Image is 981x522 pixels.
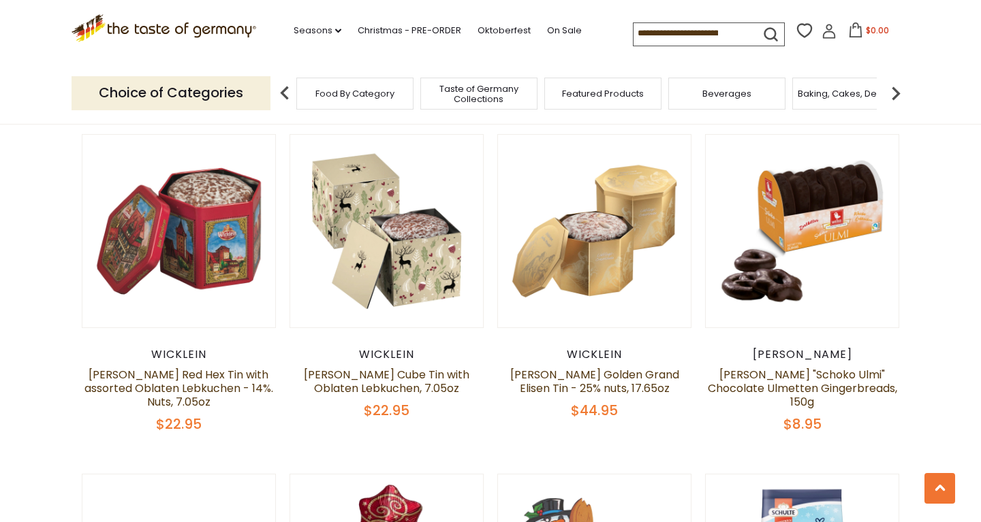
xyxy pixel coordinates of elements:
[708,367,897,410] a: [PERSON_NAME] "Schoko Ulmi" Chocolate Ulmetten Gingerbreads, 150g
[478,23,531,38] a: Oktoberfest
[839,22,897,43] button: $0.00
[358,23,461,38] a: Christmas - PRE-ORDER
[497,348,691,361] div: Wicklein
[498,135,691,327] img: Wicklein Golden Grand Elisen Tin - 25% nuts, 17.65oz
[271,80,298,107] img: previous arrow
[294,23,341,38] a: Seasons
[702,88,751,99] a: Beverages
[783,414,822,434] span: $8.95
[290,348,484,361] div: Wicklein
[84,367,273,410] a: [PERSON_NAME] Red Hex Tin with assorted Oblaten Lebkuchen - 14%. Nuts, 7.05oz
[706,135,899,327] img: Weiss "Schoko Ulmi" Chocolate Ulmetten Gingerbreads, 150g
[798,88,903,99] a: Baking, Cakes, Desserts
[82,348,276,361] div: Wicklein
[156,414,202,434] span: $22.95
[290,135,483,327] img: Wicklein Cube Tin with Oblaten Lebkuchen, 7.05oz
[304,367,469,396] a: [PERSON_NAME] Cube Tin with Oblaten Lebkuchen, 7.05oz
[562,88,644,99] a: Featured Products
[547,23,582,38] a: On Sale
[82,135,275,327] img: Wicklein Red Hex Tin with assorted Oblaten Lebkuchen - 14%. Nuts, 7.05oz
[882,80,909,107] img: next arrow
[72,76,270,110] p: Choice of Categories
[424,84,533,104] a: Taste of Germany Collections
[364,401,409,420] span: $22.95
[866,25,889,36] span: $0.00
[315,88,394,99] a: Food By Category
[705,348,899,361] div: [PERSON_NAME]
[510,367,679,396] a: [PERSON_NAME] Golden Grand Elisen Tin - 25% nuts, 17.65oz
[571,401,618,420] span: $44.95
